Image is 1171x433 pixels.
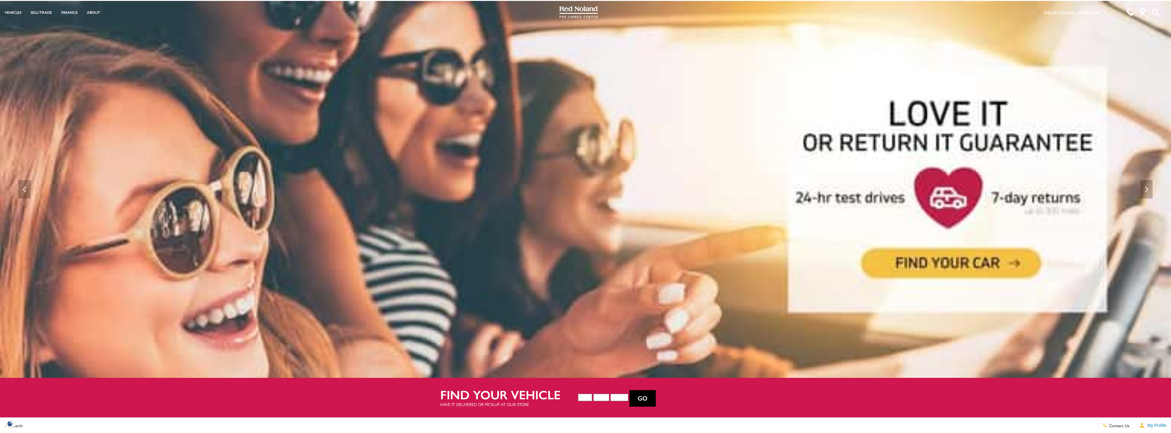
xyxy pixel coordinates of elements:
[1140,180,1153,199] div: Next
[440,388,578,401] h2: Find your vehicle
[1134,418,1171,433] button: Open user profile menu
[440,401,578,407] p: Have it delivered or pick-up at our store
[3,420,17,427] section: Click to Open Cookie Consent Modal
[629,390,656,407] button: Go
[559,8,598,14] a: Red Noland Pre-Owned
[1108,422,1129,428] span: Contact Us
[1145,423,1166,428] span: My Profile
[1150,0,1162,24] button: Open the search field
[578,394,592,401] select: Vehicle Year
[559,6,598,18] img: Red Noland Pre-Owned
[18,180,31,199] div: Previous
[610,394,628,401] select: Vehicle Model
[1044,10,1100,15] a: The Red [PERSON_NAME] Way
[3,420,17,427] img: Opt-Out Icon
[593,394,609,401] select: Vehicle Make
